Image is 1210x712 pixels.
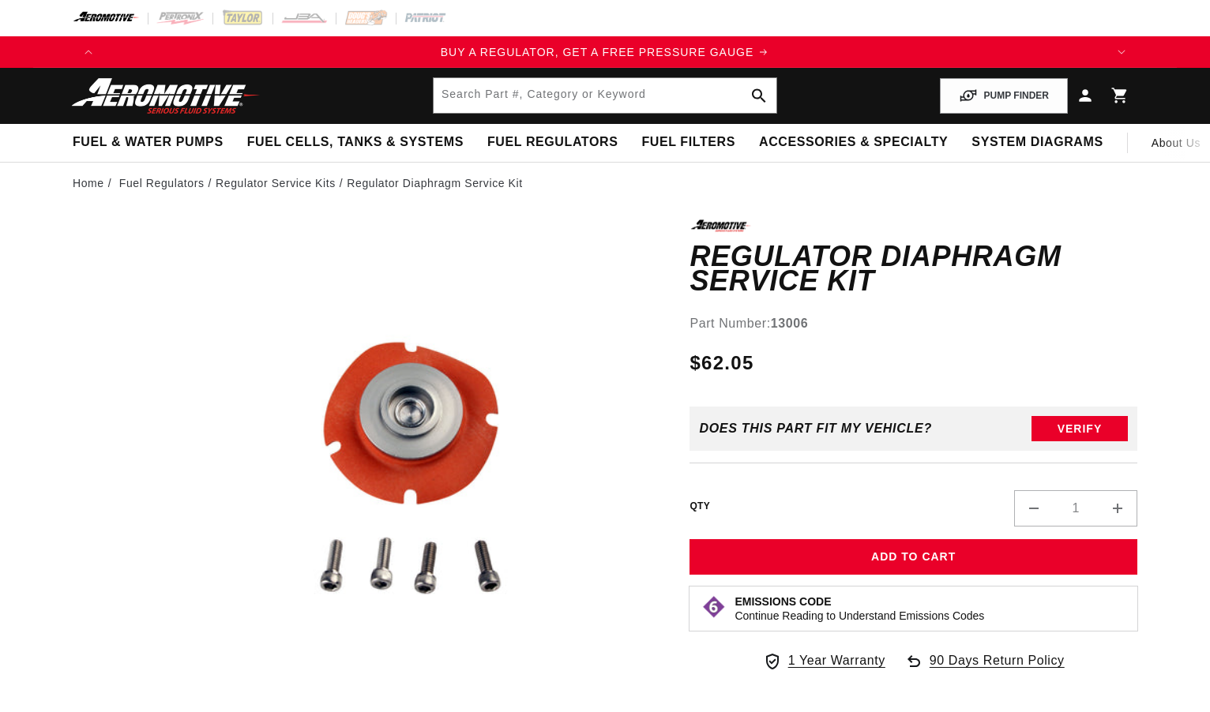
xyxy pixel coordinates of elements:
span: 90 Days Return Policy [930,650,1065,687]
slideshow-component: Translation missing: en.sections.announcements.announcement_bar [33,36,1177,68]
span: About Us [1152,137,1201,149]
strong: Emissions Code [735,595,831,608]
span: Fuel Filters [641,134,735,151]
span: Fuel & Water Pumps [73,134,224,151]
a: Home [73,174,104,192]
li: Regulator Diaphragm Service Kit [347,174,522,192]
summary: Fuel Regulators [475,124,629,161]
span: Fuel Regulators [487,134,618,151]
div: Announcement [104,43,1106,61]
input: Search by Part Number, Category or Keyword [434,78,776,113]
div: Part Number: [690,313,1137,334]
strong: 13006 [771,317,809,330]
summary: Accessories & Specialty [747,124,960,161]
span: 1 Year Warranty [788,650,885,671]
span: Fuel Cells, Tanks & Systems [247,134,464,151]
button: Translation missing: en.sections.announcements.next_announcement [1106,36,1137,68]
a: BUY A REGULATOR, GET A FREE PRESSURE GAUGE [104,43,1106,61]
span: Accessories & Specialty [759,134,948,151]
button: Verify [1032,416,1128,441]
img: Aeromotive [67,77,265,114]
summary: Fuel Cells, Tanks & Systems [235,124,475,161]
span: System Diagrams [971,134,1103,151]
nav: breadcrumbs [73,174,1137,192]
span: $62.05 [690,349,753,377]
p: Continue Reading to Understand Emissions Codes [735,609,984,623]
div: 1 of 4 [104,43,1106,61]
summary: System Diagrams [960,124,1114,161]
button: PUMP FINDER [940,78,1068,114]
span: BUY A REGULATOR, GET A FREE PRESSURE GAUGE [441,46,754,58]
a: 90 Days Return Policy [904,650,1065,687]
button: Emissions CodeContinue Reading to Understand Emissions Codes [735,594,984,623]
a: 1 Year Warranty [763,650,885,671]
img: Emissions code [701,594,727,620]
li: Regulator Service Kits [216,174,347,192]
button: search button [742,78,776,113]
button: Translation missing: en.sections.announcements.previous_announcement [73,36,104,68]
li: Fuel Regulators [119,174,216,192]
summary: Fuel & Water Pumps [61,124,235,161]
label: QTY [690,500,710,513]
summary: Fuel Filters [629,124,747,161]
h1: Regulator Diaphragm Service Kit [690,244,1137,294]
div: Does This part fit My vehicle? [699,422,932,436]
button: Add to Cart [690,539,1137,575]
